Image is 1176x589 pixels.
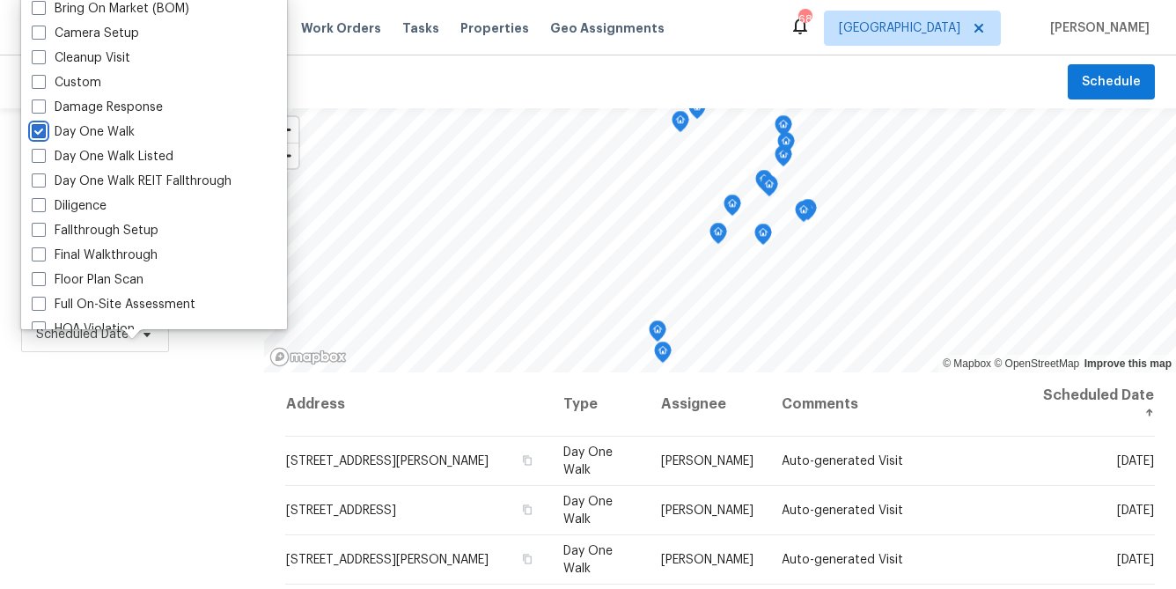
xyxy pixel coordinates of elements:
[672,111,689,138] div: Map marker
[994,357,1079,370] a: OpenStreetMap
[709,223,727,250] div: Map marker
[943,357,991,370] a: Mapbox
[782,554,903,566] span: Auto-generated Visit
[661,554,753,566] span: [PERSON_NAME]
[563,446,613,476] span: Day One Walk
[36,326,129,343] span: Scheduled Date
[32,74,101,92] label: Custom
[782,455,903,468] span: Auto-generated Visit
[563,496,613,526] span: Day One Walk
[799,199,817,226] div: Map marker
[264,108,1176,372] canvas: Map
[32,222,158,239] label: Fallthrough Setup
[649,320,666,348] div: Map marker
[32,25,139,42] label: Camera Setup
[724,195,741,222] div: Map marker
[301,19,381,37] span: Work Orders
[32,99,163,116] label: Damage Response
[32,173,232,190] label: Day One Walk REIT Fallthrough
[661,504,753,517] span: [PERSON_NAME]
[32,271,143,289] label: Floor Plan Scan
[286,504,396,517] span: [STREET_ADDRESS]
[32,296,195,313] label: Full On-Site Assessment
[647,372,768,437] th: Assignee
[1043,19,1150,37] span: [PERSON_NAME]
[1117,554,1154,566] span: [DATE]
[286,554,489,566] span: [STREET_ADDRESS][PERSON_NAME]
[1117,455,1154,468] span: [DATE]
[402,22,439,34] span: Tasks
[1082,71,1141,93] span: Schedule
[688,98,706,125] div: Map marker
[661,455,753,468] span: [PERSON_NAME]
[32,247,158,264] label: Final Walkthrough
[32,197,107,215] label: Diligence
[775,115,792,143] div: Map marker
[32,148,173,166] label: Day One Walk Listed
[777,132,795,159] div: Map marker
[32,320,135,338] label: HOA Violation
[549,372,647,437] th: Type
[460,19,529,37] span: Properties
[654,342,672,369] div: Map marker
[839,19,960,37] span: [GEOGRAPHIC_DATA]
[795,201,812,228] div: Map marker
[1068,64,1155,100] button: Schedule
[1117,504,1154,517] span: [DATE]
[1028,372,1155,437] th: Scheduled Date ↑
[798,11,811,28] div: 68
[1084,357,1172,370] a: Improve this map
[782,504,903,517] span: Auto-generated Visit
[563,545,613,575] span: Day One Walk
[519,453,535,468] button: Copy Address
[768,372,1028,437] th: Comments
[285,372,549,437] th: Address
[755,170,773,197] div: Map marker
[32,123,135,141] label: Day One Walk
[519,502,535,518] button: Copy Address
[754,224,772,251] div: Map marker
[286,455,489,468] span: [STREET_ADDRESS][PERSON_NAME]
[32,49,130,67] label: Cleanup Visit
[550,19,665,37] span: Geo Assignments
[761,175,778,202] div: Map marker
[269,347,347,367] a: Mapbox homepage
[775,145,792,173] div: Map marker
[519,551,535,567] button: Copy Address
